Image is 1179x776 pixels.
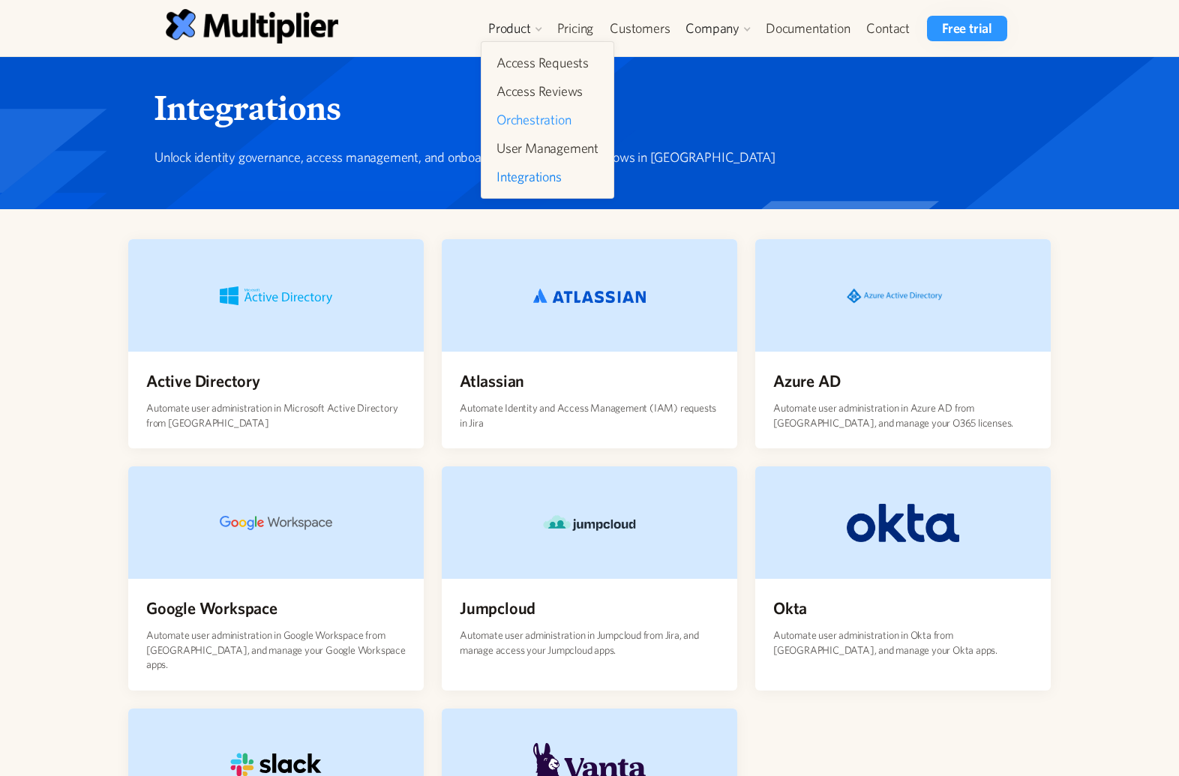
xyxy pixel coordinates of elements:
[847,279,959,313] img: Azure AD
[685,19,739,37] div: Company
[847,504,959,542] img: Okta
[773,626,1033,658] p: Automate user administration in Okta from [GEOGRAPHIC_DATA], and manage your Okta apps.
[601,16,678,41] a: Customers
[481,16,549,41] div: Product
[146,597,277,620] h4: Google Workspace
[442,239,737,448] a: AtlassianAtlassianAutomate Identity and Access Management (IAM) requests in Jira
[490,78,604,105] a: Access Reviews
[755,466,1051,691] a: OktaOktaAutomate user administration in Okta from [GEOGRAPHIC_DATA], and manage your Okta apps.
[490,49,604,76] a: Access Requests
[533,508,646,538] img: Jumpcloud
[154,147,1013,167] p: Unlock identity governance, access management, and onboarding/offboarding workflows in [GEOGRAPHI...
[154,87,1013,129] h1: Integrations
[773,597,807,620] h4: Okta
[755,239,1051,448] a: Azure ADAzure ADAutomate user administration in Azure AD from [GEOGRAPHIC_DATA], and manage your ...
[549,16,602,41] a: Pricing
[490,135,604,162] a: User Management
[146,399,406,430] p: Automate user administration in Microsoft Active Directory from [GEOGRAPHIC_DATA]
[128,466,424,691] a: Google WorkspaceGoogle WorkspaceAutomate user administration in Google Workspace from [GEOGRAPHIC...
[858,16,918,41] a: Contact
[678,16,757,41] div: Company
[757,16,858,41] a: Documentation
[146,626,406,673] p: Automate user administration in Google Workspace from [GEOGRAPHIC_DATA], and manage your Google W...
[460,597,535,620] h4: Jumpcloud
[146,370,260,393] h4: Active Directory
[490,106,604,133] a: Orchestration
[220,516,332,530] img: Google Workspace
[927,16,1007,41] a: Free trial
[773,370,840,393] h4: Azure AD
[481,41,614,199] nav: Product
[442,466,737,691] a: JumpcloudJumpcloudAutomate user administration in Jumpcloud from Jira, and manage access your Jum...
[460,626,719,658] p: Automate user administration in Jumpcloud from Jira, and manage access your Jumpcloud apps.
[128,239,424,448] a: Active DirectoryActive DirectoryAutomate user administration in Microsoft Active Directory from [...
[220,286,332,305] img: Active Directory
[488,19,531,37] div: Product
[773,399,1033,430] p: Automate user administration in Azure AD from [GEOGRAPHIC_DATA], and manage your O365 licenses.
[533,289,646,303] img: Atlassian
[490,163,604,190] a: Integrations
[460,370,524,393] h4: Atlassian
[460,399,719,430] p: Automate Identity and Access Management (IAM) requests in Jira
